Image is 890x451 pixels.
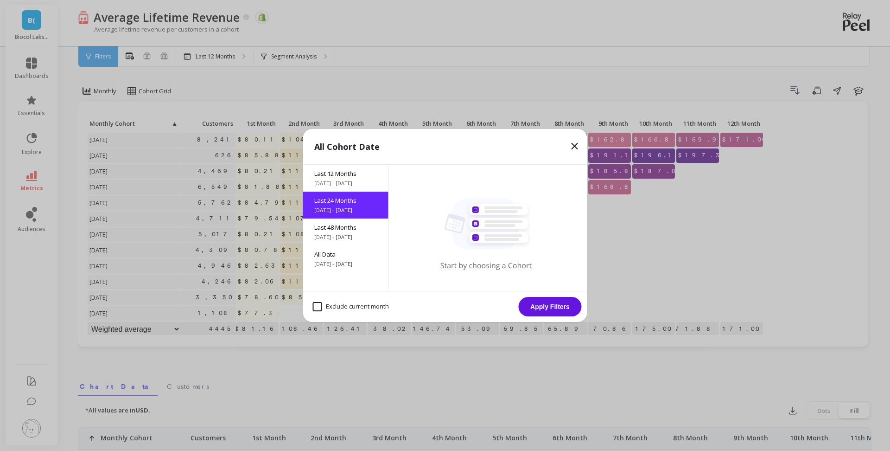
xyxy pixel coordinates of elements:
[519,297,582,316] button: Apply Filters
[314,223,377,232] span: Last 48 Months
[314,196,377,205] span: Last 24 Months
[314,206,377,214] span: [DATE] - [DATE]
[314,260,377,268] span: [DATE] - [DATE]
[314,140,380,153] p: All Cohort Date
[314,233,377,241] span: [DATE] - [DATE]
[314,169,377,178] span: Last 12 Months
[314,180,377,187] span: [DATE] - [DATE]
[314,250,377,258] span: All Data
[313,302,389,311] span: Exclude current month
